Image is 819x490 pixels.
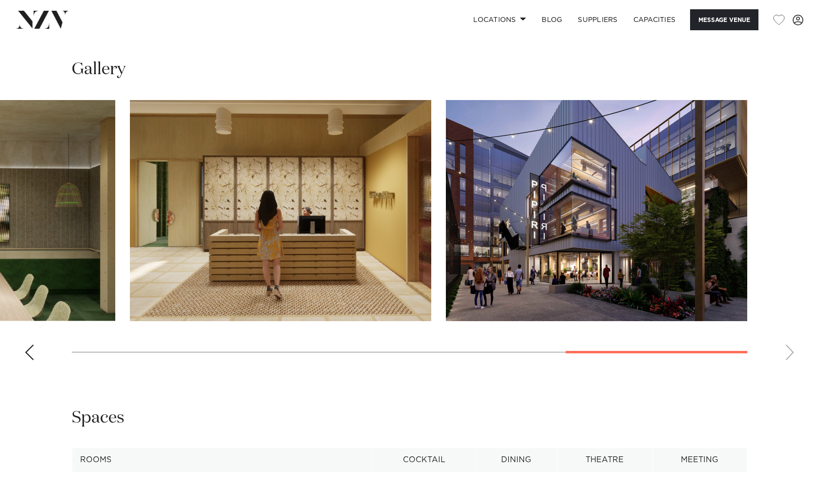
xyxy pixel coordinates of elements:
h2: Gallery [72,59,126,81]
swiper-slide: 7 / 8 [130,100,431,321]
th: Theatre [557,448,652,472]
th: Cocktail [373,448,476,472]
h2: Spaces [72,407,125,429]
img: nzv-logo.png [16,11,69,28]
button: Message Venue [690,9,758,30]
swiper-slide: 8 / 8 [446,100,747,321]
th: Meeting [652,448,747,472]
a: SUPPLIERS [570,9,625,30]
a: BLOG [534,9,570,30]
a: Locations [465,9,534,30]
a: Capacities [626,9,684,30]
th: Rooms [72,448,373,472]
th: Dining [476,448,557,472]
